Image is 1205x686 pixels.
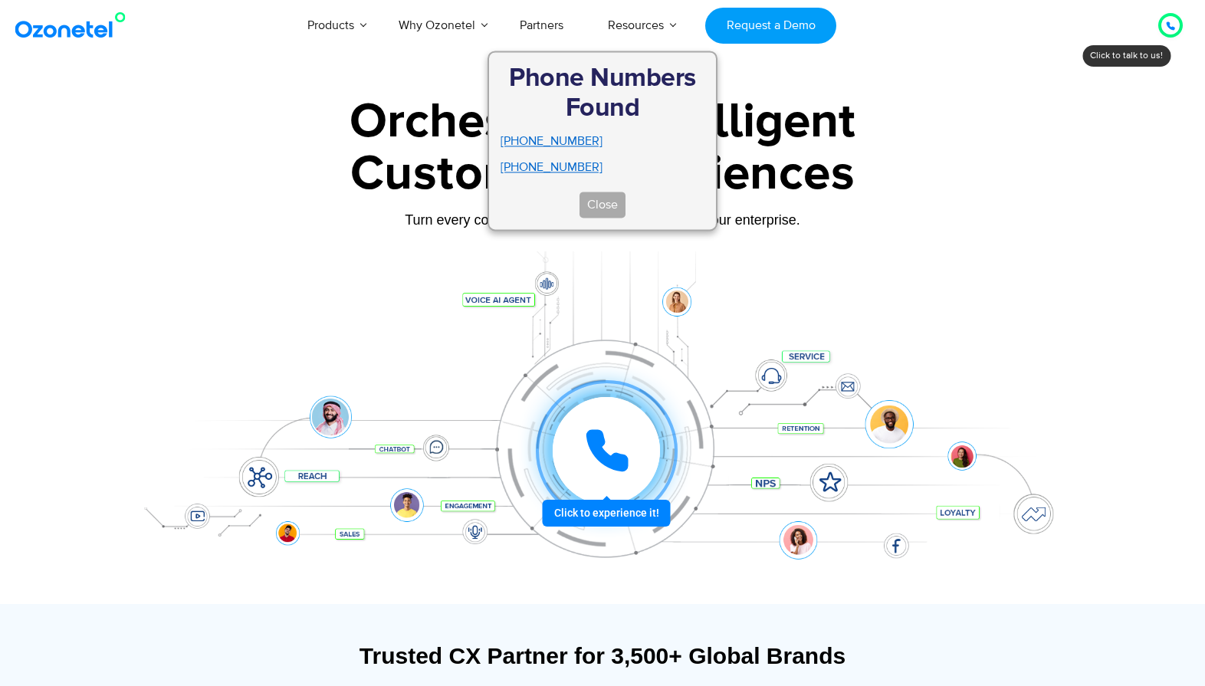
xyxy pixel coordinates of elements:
[123,137,1082,211] div: Customer Experiences
[131,642,1074,669] div: Trusted CX Partner for 3,500+ Global Brands
[123,212,1082,228] div: Turn every conversation into a growth engine for your enterprise.
[501,159,704,177] li: [PHONE_NUMBER]
[580,192,625,218] button: Close
[501,64,704,125] h2: Phone Numbers Found
[123,97,1082,146] div: Orchestrate Intelligent
[501,133,704,151] li: [PHONE_NUMBER]
[705,8,836,44] a: Request a Demo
